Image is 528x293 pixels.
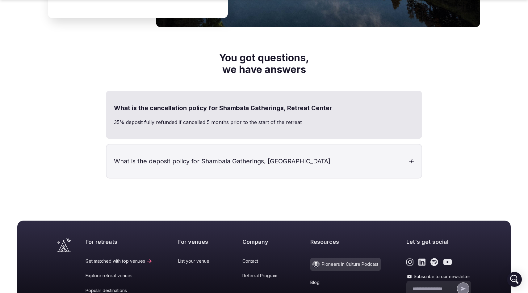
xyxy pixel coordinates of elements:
label: Subscribe to our newsletter [406,274,471,280]
a: Get matched with top venues [86,258,153,264]
h2: For venues [178,238,217,246]
a: Blog [310,279,381,286]
h2: Company [242,238,285,246]
h2: Let's get social [406,238,471,246]
a: Link to the retreats and venues Youtube page [443,258,452,266]
a: Contact [242,258,285,264]
a: Explore retreat venues [86,273,153,279]
h2: Resources [310,238,381,246]
div: Open Intercom Messenger [507,272,522,287]
a: Referral Program [242,273,285,279]
h3: What is the cancellation policy for Shambala Gatherings, Retreat Center [107,91,421,125]
a: Link to the retreats and venues LinkedIn page [418,258,425,266]
a: Pioneers in Culture Podcast [310,258,381,271]
h3: What is the deposit policy for Shambala Gatherings, [GEOGRAPHIC_DATA] [107,144,421,178]
a: List your venue [178,258,217,264]
a: Link to the retreats and venues Instagram page [406,258,413,266]
a: Link to the retreats and venues Spotify page [430,258,438,266]
a: Visit the homepage [57,238,71,252]
h2: For retreats [86,238,153,246]
h2: You got questions, we have answers [48,52,480,76]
